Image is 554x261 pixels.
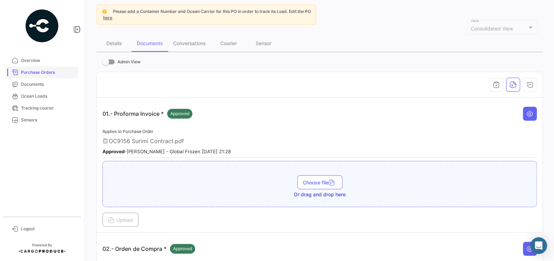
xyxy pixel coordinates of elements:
span: Admin View [118,58,141,66]
span: Upload [108,217,133,223]
a: Ocean Loads [6,90,78,102]
img: powered-by.png [24,8,59,43]
span: Sensors [21,117,76,123]
span: Approved [173,246,192,252]
a: Purchase Orders [6,66,78,78]
a: Tracking courier [6,102,78,114]
span: Logout [21,226,76,232]
div: Sensor [256,40,271,46]
a: Overview [6,55,78,66]
p: 01.- Proforma Invoice * [102,109,192,119]
span: Tracking courier [21,105,76,111]
div: Conversations [173,40,206,46]
div: Details [106,40,122,46]
a: Documents [6,78,78,90]
span: Approved [170,111,189,117]
span: OC9156 Surimi Contract.pdf [109,137,184,144]
a: here [102,15,114,20]
div: Documents [137,40,163,46]
span: Purchase Orders [21,69,76,76]
span: Overview [21,57,76,64]
span: Please add a Container Number and Ocean Carrier for this PO in order to track its Load. Edit the PO [113,9,311,14]
b: Approved [102,149,125,154]
span: Consolidated View [471,26,513,31]
div: Courier [220,40,237,46]
p: 02.- Orden de Compra * [102,244,195,254]
span: Documents [21,81,76,87]
div: Abrir Intercom Messenger [530,237,547,254]
small: - [PERSON_NAME] - Global Frozen [DATE] 21:28 [102,149,231,154]
button: Upload [102,213,138,227]
span: Or drag and drop here [294,191,346,198]
span: Applies to Purchase Order [102,129,153,134]
a: Sensors [6,114,78,126]
button: Choose file [297,175,342,189]
span: Ocean Loads [21,93,76,99]
span: Choose file [303,179,337,185]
